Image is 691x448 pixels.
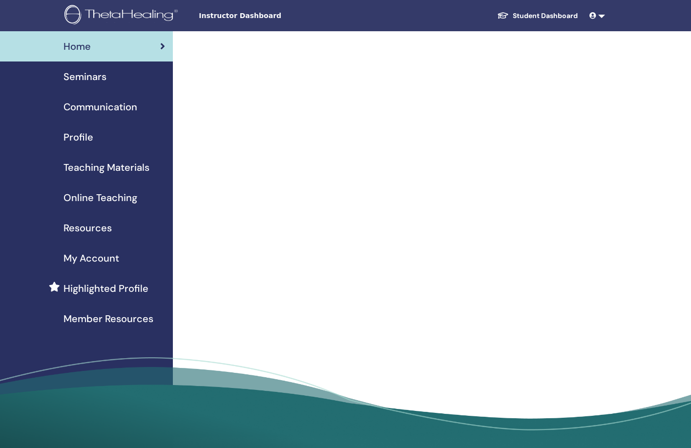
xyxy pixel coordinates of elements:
span: Instructor Dashboard [199,11,345,21]
span: Online Teaching [63,190,137,205]
span: Highlighted Profile [63,281,148,296]
a: Student Dashboard [489,7,586,25]
img: logo.png [64,5,181,27]
img: graduation-cap-white.svg [497,11,509,20]
span: Seminars [63,69,106,84]
span: Profile [63,130,93,144]
span: Home [63,39,91,54]
span: Teaching Materials [63,160,149,175]
span: Resources [63,221,112,235]
span: Communication [63,100,137,114]
span: Member Resources [63,311,153,326]
span: My Account [63,251,119,265]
